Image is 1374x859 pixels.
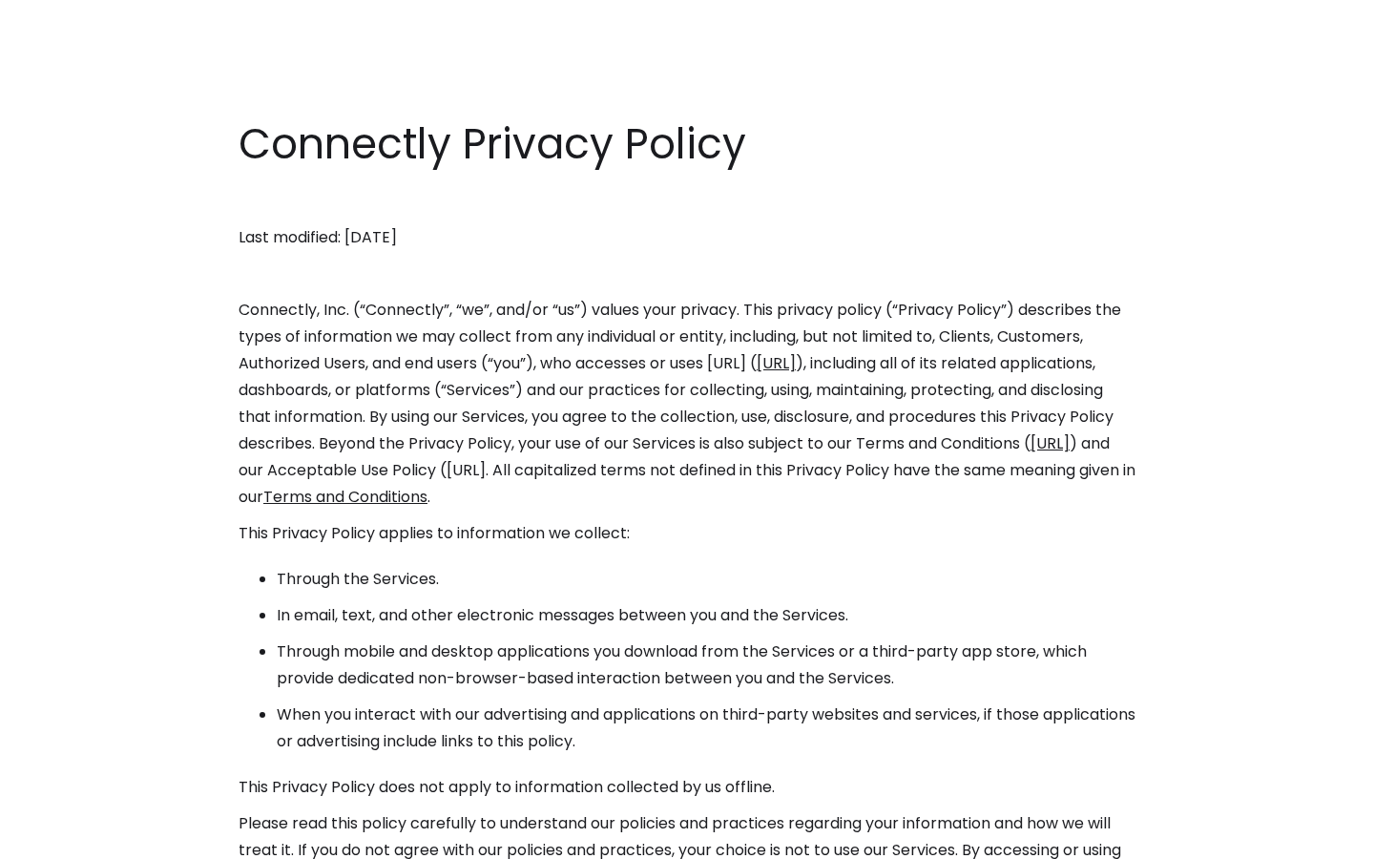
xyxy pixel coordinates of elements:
[277,639,1135,692] li: Through mobile and desktop applications you download from the Services or a third-party app store...
[19,824,114,852] aside: Language selected: English
[239,261,1135,287] p: ‍
[277,702,1135,755] li: When you interact with our advertising and applications on third-party websites and services, if ...
[239,774,1135,801] p: This Privacy Policy does not apply to information collected by us offline.
[277,566,1135,593] li: Through the Services.
[757,352,796,374] a: [URL]
[239,188,1135,215] p: ‍
[277,602,1135,629] li: In email, text, and other electronic messages between you and the Services.
[239,224,1135,251] p: Last modified: [DATE]
[239,297,1135,511] p: Connectly, Inc. (“Connectly”, “we”, and/or “us”) values your privacy. This privacy policy (“Priva...
[38,826,114,852] ul: Language list
[263,486,427,508] a: Terms and Conditions
[1030,432,1070,454] a: [URL]
[239,115,1135,174] h1: Connectly Privacy Policy
[239,520,1135,547] p: This Privacy Policy applies to information we collect:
